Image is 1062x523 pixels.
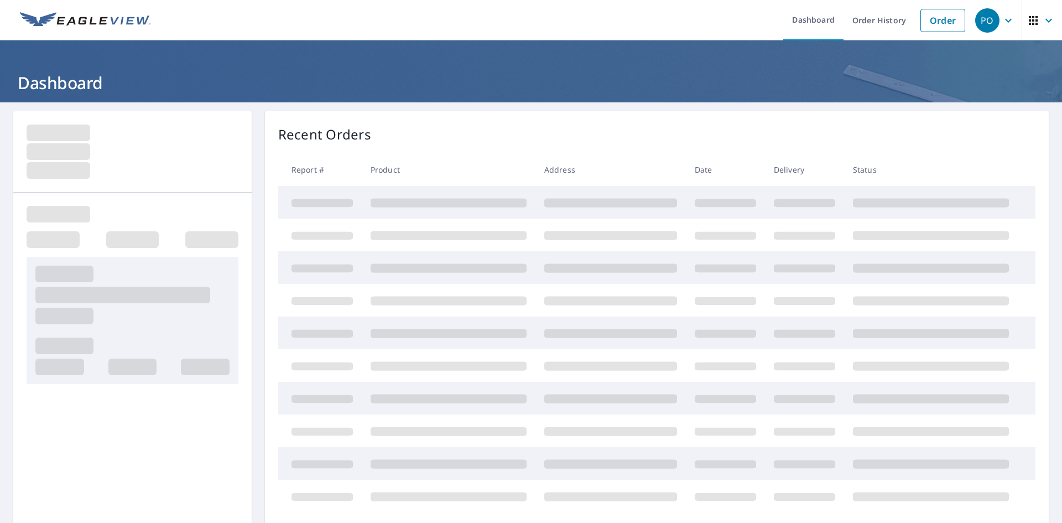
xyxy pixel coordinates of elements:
div: PO [975,8,999,33]
th: Address [535,153,686,186]
th: Delivery [765,153,844,186]
th: Status [844,153,1018,186]
img: EV Logo [20,12,150,29]
th: Product [362,153,535,186]
a: Order [920,9,965,32]
th: Report # [278,153,362,186]
h1: Dashboard [13,71,1049,94]
th: Date [686,153,765,186]
p: Recent Orders [278,125,371,144]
